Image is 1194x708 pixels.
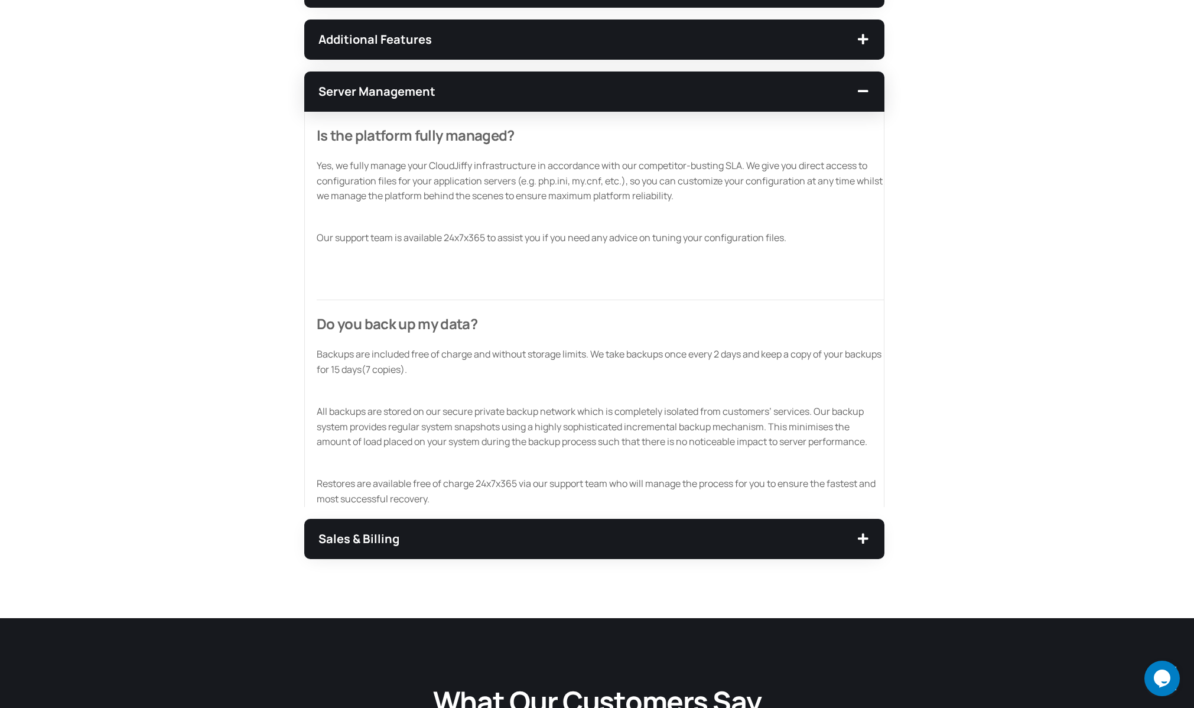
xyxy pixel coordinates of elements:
[318,533,855,545] span: Sales & Billing
[318,86,855,98] span: Server Management
[317,230,884,246] p: Our support team is available 24x7x365 to assist you if you need any advice on tuning your config...
[317,404,884,450] p: All backups are stored on our secure private backup network which is completely isolated from cus...
[317,158,884,204] p: Yes, we fully manage your CloudJiffy infrastructure in accordance with our competitor-busting SLA...
[317,125,515,145] span: Is the platform fully managed?
[317,314,477,333] span: Do you back up my data?
[317,347,884,377] p: Backups are included free of charge and without storage limits. We take backups once every 2 days...
[317,476,884,506] p: Restores are available free of charge 24x7x365 via our support team who will manage the process f...
[318,34,855,46] span: Additional Features
[1144,661,1182,696] iframe: chat widget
